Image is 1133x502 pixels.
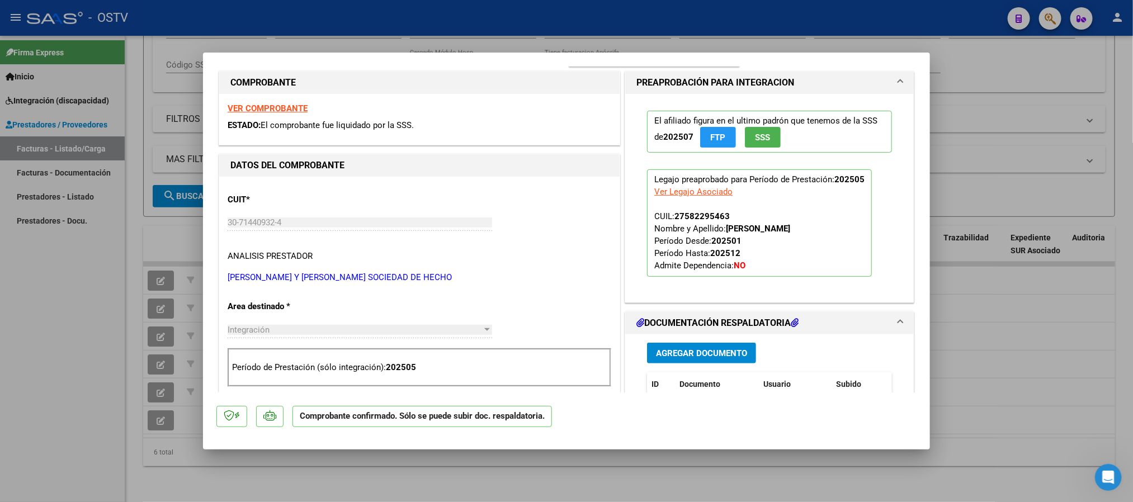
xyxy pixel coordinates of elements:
strong: 202501 [711,236,742,246]
div: Ver Legajo Asociado [654,186,733,198]
div: ANALISIS PRESTADOR [228,250,313,263]
span: Mensajes [149,377,186,385]
datatable-header-cell: Usuario [759,372,832,396]
div: PREAPROBACIÓN PARA INTEGRACION [625,94,914,302]
span: SSS [756,132,771,143]
datatable-header-cell: Subido [832,372,887,396]
p: Comprobante confirmado. Sólo se puede subir doc. respaldatoria. [292,406,552,428]
strong: 202505 [834,174,865,184]
span: Inicio [44,377,68,385]
span: FTP [711,132,726,143]
strong: [PERSON_NAME] [726,224,790,234]
strong: COMPROBANTE [230,77,296,88]
iframe: Intercom live chat [1095,464,1122,491]
span: Documento [679,380,720,389]
p: Legajo preaprobado para Período de Prestación: [647,169,872,277]
span: Integración [228,325,270,335]
strong: 202505 [386,362,416,372]
p: Hola! [PERSON_NAME] [22,79,201,117]
h1: DOCUMENTACIÓN RESPALDATORIA [636,316,799,330]
datatable-header-cell: Documento [675,372,759,396]
span: Agregar Documento [656,348,747,358]
p: [PERSON_NAME] Y [PERSON_NAME] SOCIEDAD DE HECHO [228,271,611,284]
span: Subido [836,380,861,389]
strong: 202507 [663,132,693,142]
datatable-header-cell: ID [647,372,675,396]
span: ID [652,380,659,389]
p: Area destinado * [228,300,343,313]
strong: DATOS DEL COMPROBANTE [230,160,344,171]
strong: 202512 [710,248,740,258]
mat-expansion-panel-header: DOCUMENTACIÓN RESPALDATORIA [625,312,914,334]
mat-expansion-panel-header: PREAPROBACIÓN PARA INTEGRACION [625,72,914,94]
div: Envíanos un mensaje [23,160,187,172]
h1: PREAPROBACIÓN PARA INTEGRACION [636,76,794,89]
button: Mensajes [112,349,224,394]
div: Cerrar [192,18,213,38]
p: Período de Prestación (sólo integración): [232,361,607,374]
div: Envíanos un mensaje [11,150,213,181]
p: El afiliado figura en el ultimo padrón que tenemos de la SSS de [647,111,892,153]
span: El comprobante fue liquidado por la SSS. [261,120,414,130]
div: 27582295463 [674,210,730,222]
span: ESTADO: [228,120,261,130]
strong: NO [734,261,745,271]
p: Necesitás ayuda? [22,117,201,136]
button: FTP [700,127,736,148]
p: CUIT [228,193,343,206]
span: CUIL: Nombre y Apellido: Período Desde: Período Hasta: Admite Dependencia: [654,211,790,271]
a: VER COMPROBANTE [228,103,308,113]
span: Usuario [763,380,791,389]
button: Agregar Documento [647,343,756,363]
button: SSS [745,127,781,148]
